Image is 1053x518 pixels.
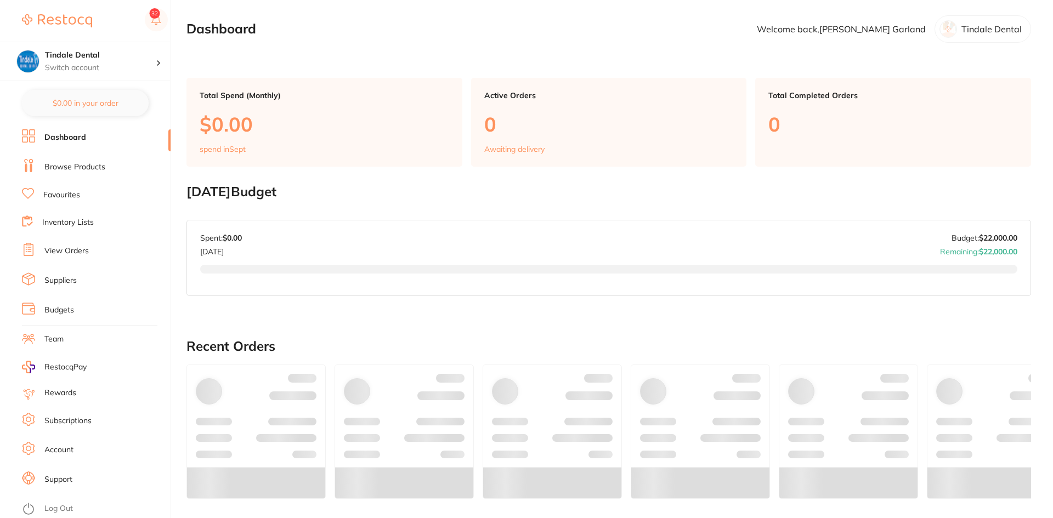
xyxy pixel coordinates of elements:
[44,362,87,373] span: RestocqPay
[44,388,76,399] a: Rewards
[200,91,449,100] p: Total Spend (Monthly)
[45,62,156,73] p: Switch account
[22,14,92,27] img: Restocq Logo
[200,234,242,242] p: Spent:
[471,78,747,167] a: Active Orders0Awaiting delivery
[961,24,1022,34] p: Tindale Dental
[186,184,1031,200] h2: [DATE] Budget
[42,217,94,228] a: Inventory Lists
[979,233,1017,243] strong: $22,000.00
[44,445,73,456] a: Account
[484,113,734,135] p: 0
[200,113,449,135] p: $0.00
[22,361,87,373] a: RestocqPay
[757,24,926,34] p: Welcome back, [PERSON_NAME] Garland
[484,145,545,153] p: Awaiting delivery
[44,162,105,173] a: Browse Products
[22,90,149,116] button: $0.00 in your order
[44,474,72,485] a: Support
[952,234,1017,242] p: Budget:
[43,190,80,201] a: Favourites
[44,305,74,316] a: Budgets
[768,113,1018,135] p: 0
[940,243,1017,256] p: Remaining:
[223,233,242,243] strong: $0.00
[979,247,1017,257] strong: $22,000.00
[44,503,73,514] a: Log Out
[17,50,39,72] img: Tindale Dental
[44,132,86,143] a: Dashboard
[484,91,734,100] p: Active Orders
[186,339,1031,354] h2: Recent Orders
[44,334,64,345] a: Team
[22,361,35,373] img: RestocqPay
[22,500,167,518] button: Log Out
[200,145,246,153] p: spend in Sept
[186,21,256,37] h2: Dashboard
[200,243,242,256] p: [DATE]
[44,275,77,286] a: Suppliers
[45,50,156,61] h4: Tindale Dental
[22,8,92,33] a: Restocq Logo
[44,246,89,257] a: View Orders
[44,415,92,426] a: Subscriptions
[186,78,462,167] a: Total Spend (Monthly)$0.00spend inSept
[768,91,1018,100] p: Total Completed Orders
[755,78,1031,167] a: Total Completed Orders0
